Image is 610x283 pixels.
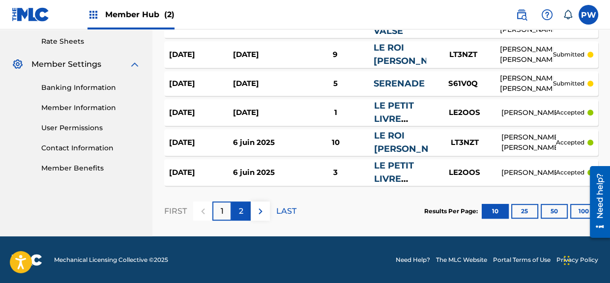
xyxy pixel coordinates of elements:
p: 1 [221,205,224,217]
div: LT3NZT [426,49,500,60]
a: LE PETIT LIVRE [PERSON_NAME] DE MADAME [PERSON_NAME] [374,100,453,177]
img: right [255,205,266,217]
img: logo [12,254,42,266]
span: Mechanical Licensing Collective © 2025 [54,255,168,264]
div: [PERSON_NAME] [PERSON_NAME] [501,132,556,153]
div: 3 [297,167,374,178]
div: Widget de chat [561,236,610,283]
div: S61V0Q [426,78,500,89]
div: User Menu [579,5,598,25]
a: SERENADE [374,78,425,89]
div: Help [537,5,557,25]
p: accepted [556,138,584,147]
button: 10 [482,204,509,219]
div: LE2OOS [428,107,501,118]
div: [PERSON_NAME] [PERSON_NAME] [500,44,553,65]
div: [PERSON_NAME] [501,168,556,178]
img: search [516,9,527,21]
div: [DATE] [169,107,233,118]
span: (2) [164,10,174,19]
p: FIRST [164,205,187,217]
p: accepted [556,168,584,177]
a: Contact Information [41,143,141,153]
div: [DATE] [233,107,297,118]
a: User Permissions [41,123,141,133]
button: 25 [511,204,538,219]
a: LE ROI [PERSON_NAME] [374,42,453,66]
span: Member Settings [31,58,101,70]
div: 1 [297,107,374,118]
div: 9 [297,49,374,60]
iframe: Chat Widget [561,236,610,283]
div: LT3NZT [428,137,501,148]
img: MLC Logo [12,7,50,22]
a: Privacy Policy [556,255,598,264]
div: [DATE] [233,78,297,89]
a: LE PETIT LIVRE [PERSON_NAME] DE MADAME [PERSON_NAME] [374,160,453,237]
img: Top Rightsholders [87,9,99,21]
div: [DATE] [169,167,233,178]
p: submitted [553,50,584,59]
div: LE2OOS [428,167,501,178]
a: Rate Sheets [41,36,141,47]
div: 6 juin 2025 [233,137,297,148]
p: accepted [556,108,584,117]
img: help [541,9,553,21]
a: Banking Information [41,83,141,93]
div: Glisser [564,246,570,275]
a: Need Help? [396,255,430,264]
div: [DATE] [169,49,233,60]
p: Results Per Page: [424,207,480,216]
div: [PERSON_NAME] [PERSON_NAME] [500,73,553,94]
div: [PERSON_NAME] [501,108,556,118]
a: Member Benefits [41,163,141,173]
a: Member Information [41,103,141,113]
a: LE ROI [PERSON_NAME] [374,130,453,154]
p: 2 [239,205,243,217]
button: 100 [570,204,597,219]
div: [DATE] [169,137,233,148]
div: [DATE] [169,78,233,89]
a: Public Search [512,5,531,25]
a: Portal Terms of Use [493,255,551,264]
p: LAST [276,205,296,217]
button: 50 [541,204,568,219]
div: [DATE] [233,49,297,60]
span: Member Hub [105,9,174,20]
div: 10 [297,137,374,148]
iframe: Resource Center [582,161,610,242]
img: expand [129,58,141,70]
div: 5 [297,78,374,89]
img: Member Settings [12,58,24,70]
div: Notifications [563,10,573,20]
a: The MLC Website [436,255,487,264]
p: submitted [553,79,584,88]
div: 6 juin 2025 [233,167,297,178]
